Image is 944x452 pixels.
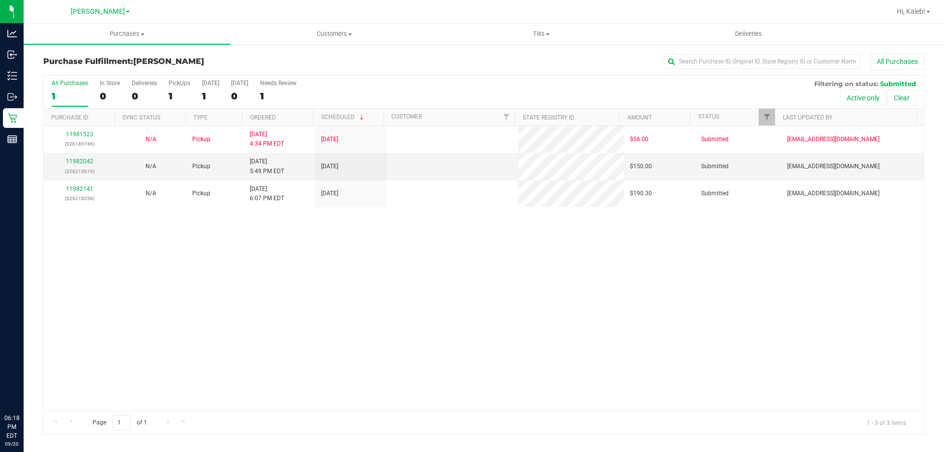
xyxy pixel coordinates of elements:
[627,114,652,121] a: Amount
[146,190,156,197] span: Not Applicable
[4,414,19,440] p: 06:18 PM EDT
[840,90,886,106] button: Active only
[169,90,190,102] div: 1
[113,415,130,430] input: 1
[321,189,338,198] span: [DATE]
[50,139,109,149] p: (326185746)
[231,24,438,44] a: Customers
[146,163,156,170] span: Not Applicable
[630,162,652,171] span: $150.00
[722,30,775,38] span: Deliveries
[66,185,93,192] a: 11982141
[645,24,852,44] a: Deliveries
[50,194,109,203] p: (326218256)
[897,7,925,15] span: Hi, Kaleb!
[321,162,338,171] span: [DATE]
[10,373,39,403] iframe: Resource center
[498,109,514,125] a: Filter
[250,114,276,121] a: Ordered
[100,80,120,87] div: In Store
[787,135,880,144] span: [EMAIL_ADDRESS][DOMAIN_NAME]
[859,415,914,430] span: 1 - 3 of 3 items
[880,80,916,88] span: Submitted
[192,189,210,198] span: Pickup
[887,90,916,106] button: Clear
[321,114,366,121] a: Scheduled
[391,113,422,120] a: Customer
[630,189,652,198] span: $190.30
[870,53,924,70] button: All Purchases
[630,135,649,144] span: $56.00
[50,167,109,176] p: (326215619)
[759,109,775,125] a: Filter
[250,130,284,149] span: [DATE] 4:34 PM EDT
[787,189,880,198] span: [EMAIL_ADDRESS][DOMAIN_NAME]
[231,30,437,38] span: Customers
[701,189,729,198] span: Submitted
[7,113,17,123] inline-svg: Retail
[51,114,88,121] a: Purchase ID
[146,136,156,143] span: Not Applicable
[193,114,207,121] a: Type
[231,90,248,102] div: 0
[146,135,156,144] button: N/A
[321,135,338,144] span: [DATE]
[24,24,231,44] a: Purchases
[192,135,210,144] span: Pickup
[701,162,729,171] span: Submitted
[814,80,878,88] span: Filtering on status:
[523,114,574,121] a: State Registry ID
[169,80,190,87] div: PickUps
[133,57,204,66] span: [PERSON_NAME]
[43,57,337,66] h3: Purchase Fulfillment:
[701,135,729,144] span: Submitted
[7,71,17,81] inline-svg: Inventory
[438,30,644,38] span: Tills
[4,440,19,448] p: 09/20
[250,157,284,176] span: [DATE] 5:49 PM EDT
[202,90,219,102] div: 1
[100,90,120,102] div: 0
[698,113,719,120] a: Status
[7,92,17,102] inline-svg: Outbound
[7,29,17,38] inline-svg: Analytics
[132,80,157,87] div: Deliveries
[132,90,157,102] div: 0
[260,80,296,87] div: Needs Review
[52,80,88,87] div: All Purchases
[438,24,645,44] a: Tills
[787,162,880,171] span: [EMAIL_ADDRESS][DOMAIN_NAME]
[7,50,17,60] inline-svg: Inbound
[260,90,296,102] div: 1
[231,80,248,87] div: [DATE]
[24,30,231,38] span: Purchases
[146,189,156,198] button: N/A
[71,7,125,16] span: [PERSON_NAME]
[52,90,88,102] div: 1
[250,184,284,203] span: [DATE] 6:07 PM EDT
[192,162,210,171] span: Pickup
[122,114,160,121] a: Sync Status
[66,158,93,165] a: 11982042
[146,162,156,171] button: N/A
[202,80,219,87] div: [DATE]
[66,131,93,138] a: 11981523
[783,114,832,121] a: Last Updated By
[84,415,155,430] span: Page of 1
[664,54,860,69] input: Search Purchase ID, Original ID, State Registry ID or Customer Name...
[7,134,17,144] inline-svg: Reports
